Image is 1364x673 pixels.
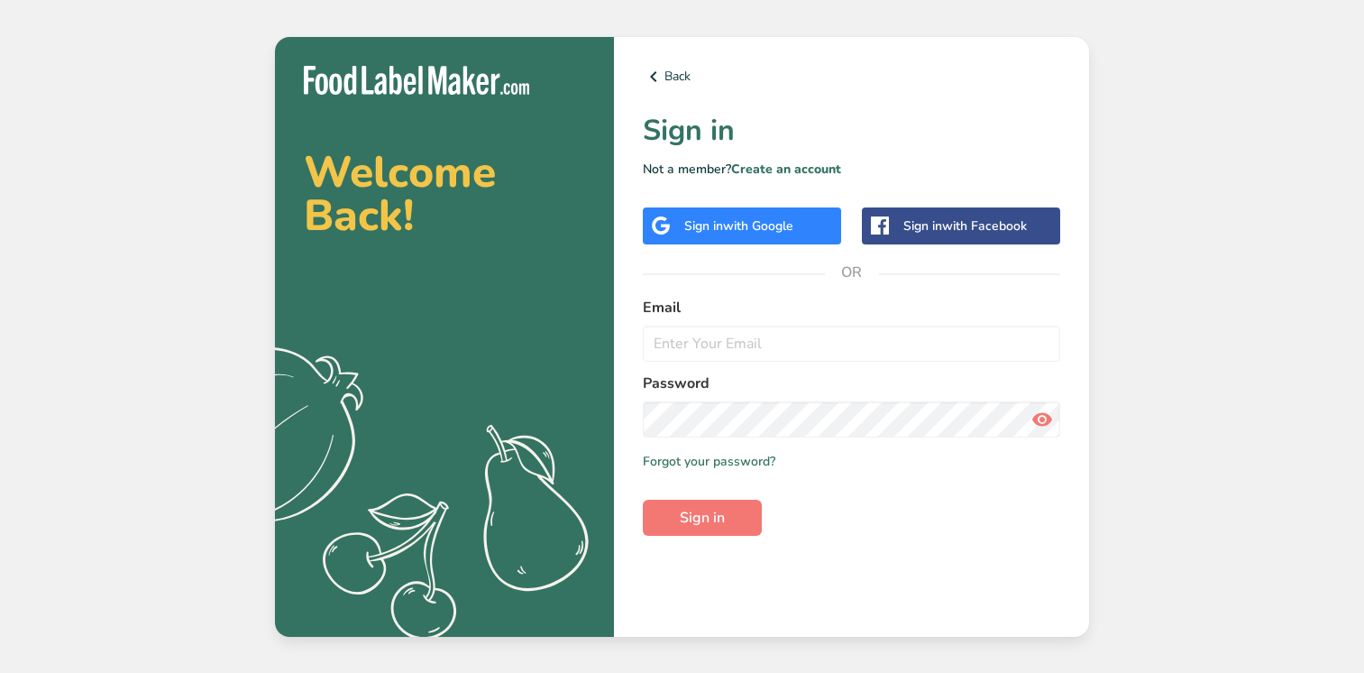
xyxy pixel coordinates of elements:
[731,161,841,178] a: Create an account
[643,66,1060,88] a: Back
[643,373,1060,394] label: Password
[942,217,1027,235] span: with Facebook
[643,500,762,536] button: Sign in
[643,109,1060,152] h1: Sign in
[643,297,1060,318] label: Email
[825,245,879,300] span: OR
[643,326,1060,362] input: Enter Your Email
[643,452,775,471] a: Forgot your password?
[304,66,529,96] img: Food Label Maker
[903,217,1027,235] div: Sign in
[684,217,793,235] div: Sign in
[304,151,585,237] h2: Welcome Back!
[680,507,725,529] span: Sign in
[723,217,793,235] span: with Google
[643,160,1060,179] p: Not a member?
